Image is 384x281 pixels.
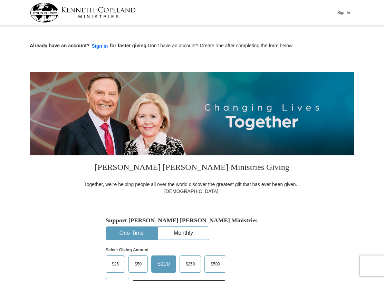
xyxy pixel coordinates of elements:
h3: [PERSON_NAME] [PERSON_NAME] Ministries Giving [80,155,304,181]
img: kcm-header-logo.svg [30,3,136,22]
span: $50 [131,259,145,269]
span: $250 [182,259,199,269]
span: $100 [154,259,173,269]
button: Sign In [333,7,354,18]
p: Don't have an account? Create one after completing the form below. [30,42,354,50]
h5: Support [PERSON_NAME] [PERSON_NAME] Ministries [106,217,278,224]
span: $25 [108,259,122,269]
strong: Select Giving Amount [106,248,148,252]
button: Sign in [90,42,110,50]
button: Monthly [158,227,209,240]
button: One-Time [106,227,157,240]
strong: Already have an account? for faster giving. [30,43,148,48]
span: $500 [207,259,223,269]
div: Together, we're helping people all over the world discover the greatest gift that has ever been g... [80,181,304,195]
